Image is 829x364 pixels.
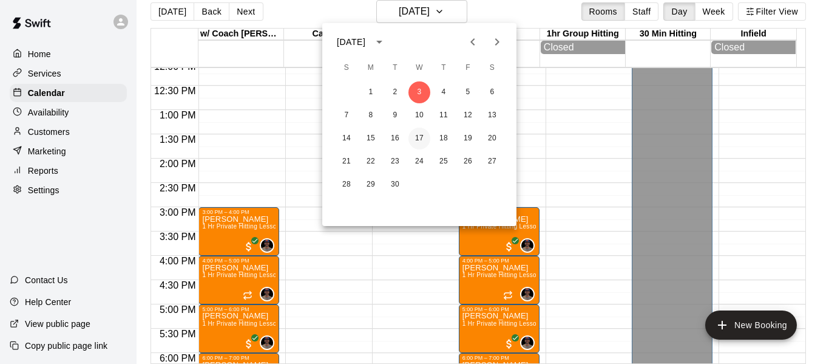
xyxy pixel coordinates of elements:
button: 14 [336,128,357,149]
button: 9 [384,105,406,126]
span: Thursday [433,56,455,80]
button: 13 [481,105,503,126]
button: 16 [384,128,406,149]
button: 23 [384,151,406,173]
button: Next month [485,30,509,54]
button: calendar view is open, switch to year view [369,32,390,52]
button: 8 [360,105,382,126]
button: 21 [336,151,357,173]
div: [DATE] [337,36,365,49]
button: 12 [457,105,479,126]
button: 19 [457,128,479,149]
button: 29 [360,174,382,196]
button: 1 [360,81,382,103]
button: 5 [457,81,479,103]
button: 17 [408,128,430,149]
button: 2 [384,81,406,103]
button: 4 [433,81,455,103]
span: Sunday [336,56,357,80]
button: 11 [433,105,455,126]
span: Monday [360,56,382,80]
button: 10 [408,105,430,126]
button: 27 [481,151,503,173]
button: Previous month [461,30,485,54]
span: Tuesday [384,56,406,80]
button: 26 [457,151,479,173]
button: 30 [384,174,406,196]
button: 22 [360,151,382,173]
button: 24 [408,151,430,173]
span: Friday [457,56,479,80]
span: Saturday [481,56,503,80]
button: 25 [433,151,455,173]
button: 28 [336,174,357,196]
button: 6 [481,81,503,103]
button: 15 [360,128,382,149]
button: 3 [408,81,430,103]
button: 7 [336,105,357,126]
button: 18 [433,128,455,149]
span: Wednesday [408,56,430,80]
button: 20 [481,128,503,149]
